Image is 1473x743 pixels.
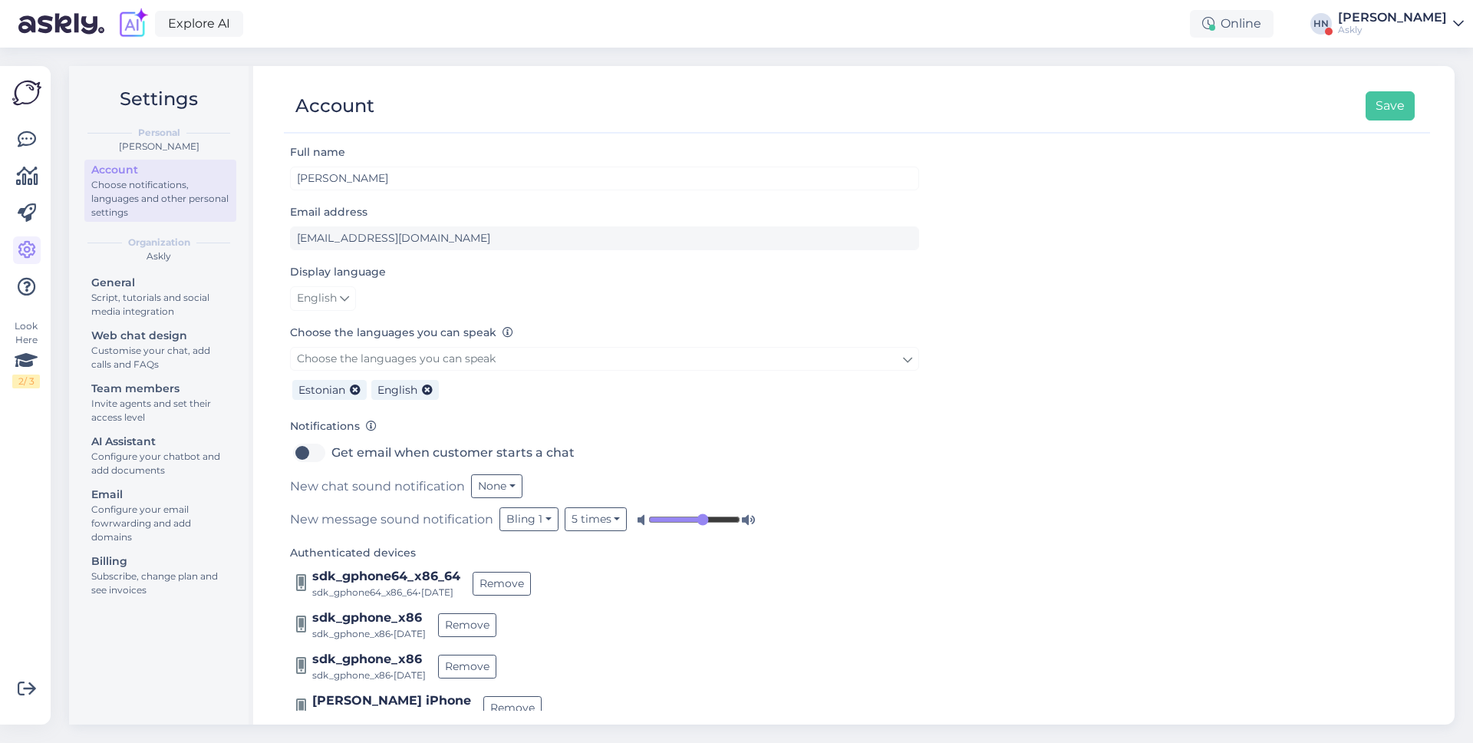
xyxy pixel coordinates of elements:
[91,275,229,291] div: General
[91,381,229,397] div: Team members
[312,710,471,724] div: iPhone 11 Pro • [DATE]
[290,545,416,561] label: Authenticated devices
[290,286,356,311] a: English
[81,84,236,114] h2: Settings
[1338,12,1447,24] div: [PERSON_NAME]
[565,507,628,531] button: 5 times
[138,126,180,140] b: Personal
[297,352,496,365] span: Choose the languages you can speak
[91,291,229,319] div: Script, tutorials and social media integration
[499,507,559,531] button: Bling 1
[81,140,236,154] div: [PERSON_NAME]
[471,474,522,498] button: None
[1310,13,1332,35] div: HN
[377,383,417,397] span: English
[312,650,426,669] div: sdk_gphone_x86
[12,375,40,388] div: 2 / 3
[12,78,41,107] img: Askly Logo
[312,586,460,599] div: sdk_gphone64_x86_64 • [DATE]
[117,8,149,40] img: explore-ai
[1190,10,1274,38] div: Online
[12,319,40,388] div: Look Here
[290,204,367,220] label: Email address
[290,418,377,434] label: Notifications
[312,567,460,586] div: sdk_gphone64_x86_64
[91,434,229,450] div: AI Assistant
[84,325,236,374] a: Web chat designCustomise your chat, add calls and FAQs
[312,609,426,627] div: sdk_gphone_x86
[1338,12,1464,36] a: [PERSON_NAME]Askly
[84,378,236,427] a: Team membersInvite agents and set their access level
[290,325,513,341] label: Choose the languages you can speak
[312,692,471,710] div: [PERSON_NAME] iPhone
[91,344,229,371] div: Customise your chat, add calls and FAQs
[84,551,236,599] a: BillingSubscribe, change plan and see invoices
[84,484,236,547] a: EmailConfigure your email fowrwarding and add domains
[91,162,229,178] div: Account
[295,91,374,121] div: Account
[155,11,243,37] a: Explore AI
[91,450,229,477] div: Configure your chatbot and add documents
[91,397,229,424] div: Invite agents and set their access level
[290,144,345,160] label: Full name
[438,655,496,679] button: Remove
[91,570,229,597] div: Subscribe, change plan and see invoices
[290,474,919,498] div: New chat sound notification
[84,160,236,222] a: AccountChoose notifications, languages and other personal settings
[290,264,386,280] label: Display language
[312,627,426,641] div: sdk_gphone_x86 • [DATE]
[331,441,575,465] label: Get email when customer starts a chat
[91,487,229,503] div: Email
[298,383,345,397] span: Estonian
[483,696,542,720] button: Remove
[438,613,496,637] button: Remove
[91,328,229,344] div: Web chat design
[1338,24,1447,36] div: Askly
[312,669,426,682] div: sdk_gphone_x86 • [DATE]
[290,226,919,250] input: Enter email
[290,167,919,190] input: Enter name
[84,431,236,480] a: AI AssistantConfigure your chatbot and add documents
[84,272,236,321] a: GeneralScript, tutorials and social media integration
[91,178,229,220] div: Choose notifications, languages and other personal settings
[91,553,229,570] div: Billing
[297,290,337,307] span: English
[128,236,190,249] b: Organization
[290,507,919,531] div: New message sound notification
[290,347,919,371] a: Choose the languages you can speak
[91,503,229,544] div: Configure your email fowrwarding and add domains
[1366,91,1415,121] button: Save
[473,572,531,596] button: Remove
[81,249,236,263] div: Askly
